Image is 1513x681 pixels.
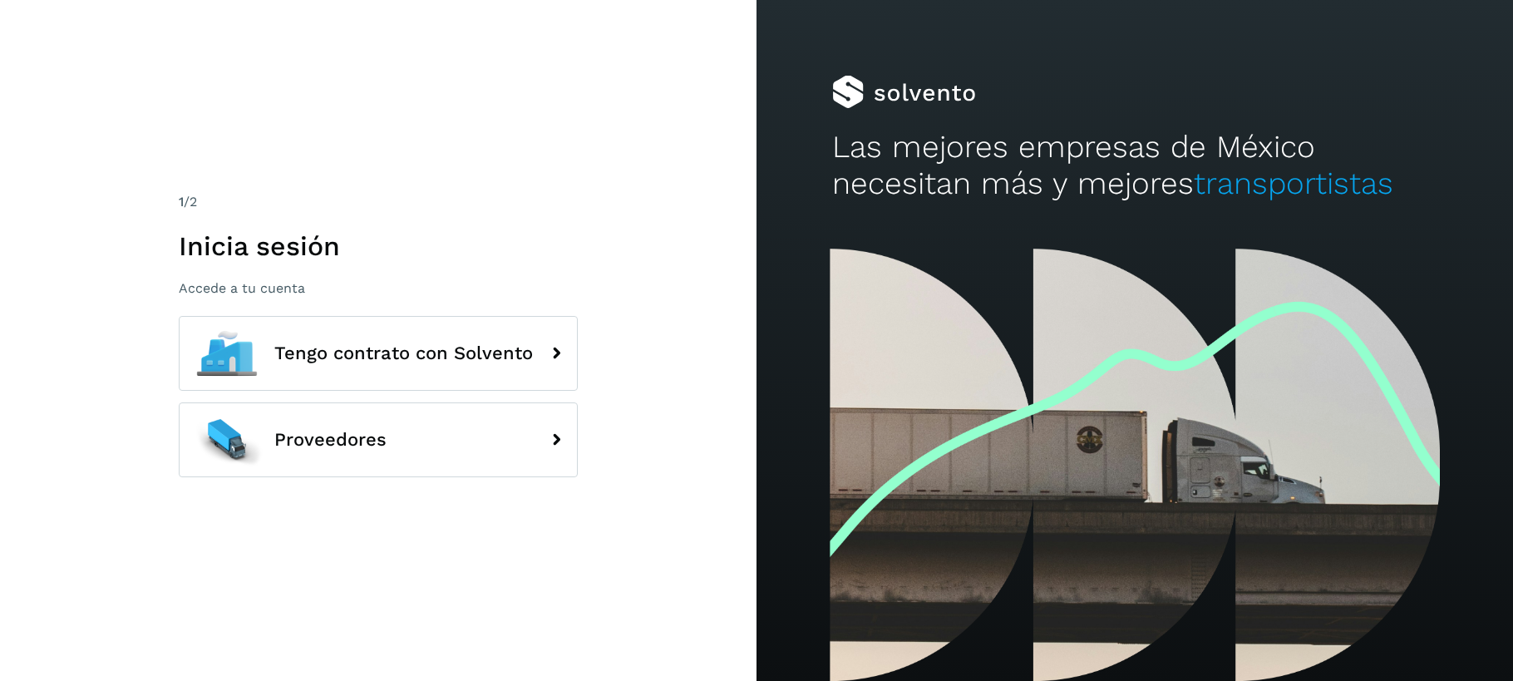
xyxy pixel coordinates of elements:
[179,230,578,262] h1: Inicia sesión
[179,280,578,296] p: Accede a tu cuenta
[1194,165,1393,201] span: transportistas
[179,192,578,212] div: /2
[274,430,387,450] span: Proveedores
[179,316,578,391] button: Tengo contrato con Solvento
[832,129,1437,203] h2: Las mejores empresas de México necesitan más y mejores
[179,402,578,477] button: Proveedores
[274,343,533,363] span: Tengo contrato con Solvento
[179,194,184,210] span: 1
